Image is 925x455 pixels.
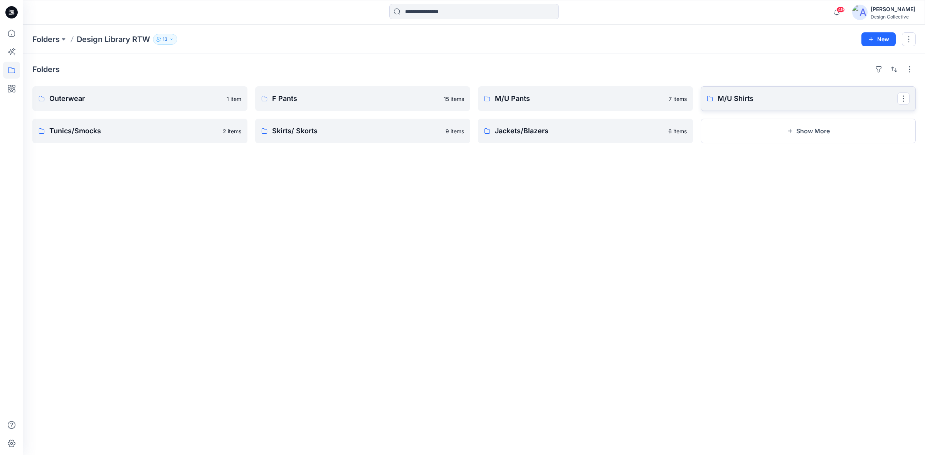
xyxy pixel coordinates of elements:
a: Tunics/Smocks2 items [32,119,247,143]
div: Design Collective [871,14,915,20]
a: M/U Shirts [701,86,916,111]
p: 15 items [444,95,464,103]
button: New [861,32,896,46]
p: M/U Shirts [718,93,897,104]
button: Show More [701,119,916,143]
a: Skirts/ Skorts9 items [255,119,470,143]
button: 13 [153,34,177,45]
p: 7 items [669,95,687,103]
p: 13 [163,35,168,44]
p: 9 items [446,127,464,135]
p: 6 items [668,127,687,135]
h4: Folders [32,65,60,74]
a: M/U Pants7 items [478,86,693,111]
p: Outerwear [49,93,222,104]
p: 1 item [227,95,241,103]
p: F Pants [272,93,439,104]
p: M/U Pants [495,93,664,104]
p: Skirts/ Skorts [272,126,441,136]
p: 2 items [223,127,241,135]
p: Design Library RTW [77,34,150,45]
p: Tunics/Smocks [49,126,218,136]
img: avatar [852,5,868,20]
div: [PERSON_NAME] [871,5,915,14]
a: F Pants15 items [255,86,470,111]
a: Folders [32,34,60,45]
a: Jackets/Blazers6 items [478,119,693,143]
p: Jackets/Blazers [495,126,664,136]
span: 49 [836,7,845,13]
a: Outerwear1 item [32,86,247,111]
